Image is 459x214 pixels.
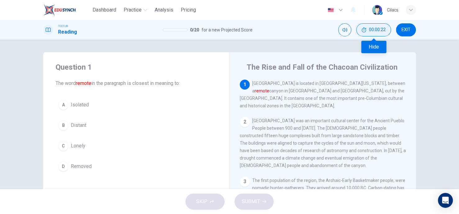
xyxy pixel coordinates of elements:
[56,62,217,72] h4: Question 1
[240,177,250,187] div: 3
[58,100,68,110] div: A
[58,24,68,28] span: TOEFL®
[43,4,90,16] a: EduSynch logo
[56,159,217,174] button: DRemoved
[71,142,85,150] span: Lonely
[190,26,199,34] span: 0 / 20
[56,80,217,87] span: The word in the paragraph is closest in meaning to:
[43,4,76,16] img: EduSynch logo
[255,88,269,93] font: remote
[58,161,68,171] div: D
[327,8,334,12] img: en
[240,118,406,168] span: [GEOGRAPHIC_DATA] was an important cultural center for the Ancient Pueblo People between 900 and ...
[387,6,398,14] div: Cilacs
[121,4,150,16] button: Practice
[240,80,250,90] div: 1
[178,4,198,16] button: Pricing
[438,193,453,208] div: Open Intercom Messenger
[240,81,405,108] span: [GEOGRAPHIC_DATA] is located in [GEOGRAPHIC_DATA][US_STATE], between a canyon in [GEOGRAPHIC_DATA...
[240,117,250,127] div: 2
[396,23,416,36] button: EXIT
[124,6,142,14] span: Practice
[356,23,391,36] div: Hide
[56,97,217,113] button: AIsolated
[338,23,351,36] div: Mute
[202,26,252,34] span: for a new Projected Score
[372,5,382,15] img: Profile picture
[71,122,86,129] span: Distant
[181,6,196,14] span: Pricing
[152,4,176,16] button: Analysis
[56,118,217,133] button: BDistant
[76,80,91,86] font: remote
[56,138,217,154] button: CLonely
[247,62,398,72] h4: The Rise and Fall of the Chacoan Civilization
[58,28,77,36] h1: Reading
[402,27,411,32] span: EXIT
[71,101,89,109] span: Isolated
[58,120,68,130] div: B
[90,4,119,16] button: Dashboard
[369,27,386,32] span: 00:00:22
[361,41,386,53] div: Hide
[71,163,92,170] span: Removed
[155,6,173,14] span: Analysis
[356,23,391,36] button: 00:00:22
[58,141,68,151] div: C
[93,6,116,14] span: Dashboard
